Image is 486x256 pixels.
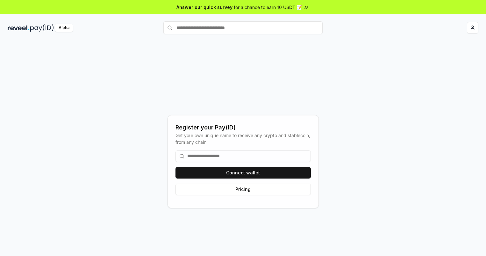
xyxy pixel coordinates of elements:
div: Register your Pay(ID) [175,123,311,132]
div: Get your own unique name to receive any crypto and stablecoin, from any chain [175,132,311,145]
button: Pricing [175,184,311,195]
button: Connect wallet [175,167,311,179]
span: Answer our quick survey [176,4,232,11]
img: reveel_dark [8,24,29,32]
img: pay_id [30,24,54,32]
span: for a chance to earn 10 USDT 📝 [234,4,302,11]
div: Alpha [55,24,73,32]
